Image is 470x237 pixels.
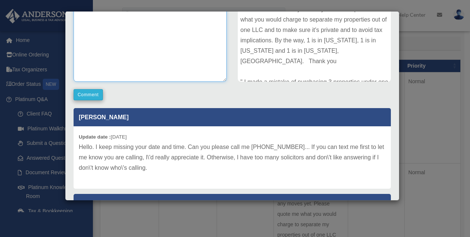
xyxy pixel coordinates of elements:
button: Comment [74,89,103,100]
p: [PERSON_NAME] Advisors [74,194,391,212]
p: [PERSON_NAME] [74,108,391,126]
small: [DATE] [79,134,127,140]
b: Update date : [79,134,111,140]
p: Hello. I keep missing your date and time. Can you please call me [PHONE_NUMBER]... If you can tex... [79,142,386,173]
